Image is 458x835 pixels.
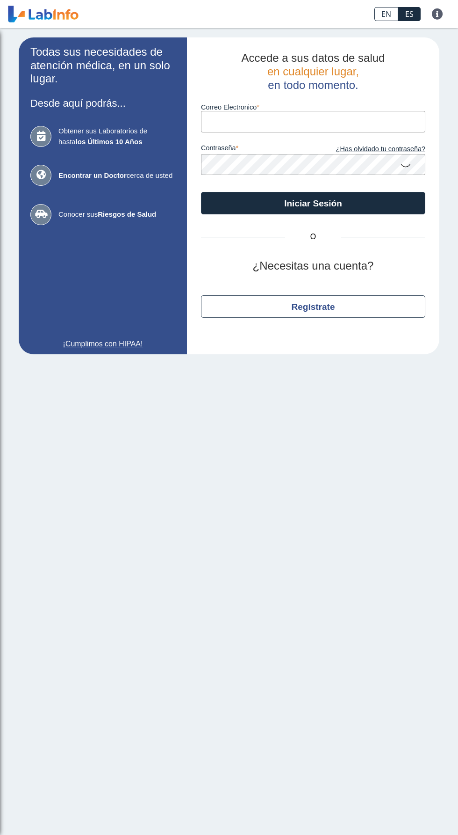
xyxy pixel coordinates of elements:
label: Correo Electronico [201,103,425,111]
a: ¿Has olvidado tu contraseña? [313,144,425,154]
button: Regístrate [201,295,425,318]
h3: Desde aquí podrás... [30,97,175,109]
a: ES [398,7,421,21]
a: EN [374,7,398,21]
h2: ¿Necesitas una cuenta? [201,259,425,273]
a: ¡Cumplimos con HIPAA! [30,338,175,350]
b: Encontrar un Doctor [58,171,127,179]
span: en todo momento. [268,79,358,91]
span: Conocer sus [58,209,175,220]
h2: Todas sus necesidades de atención médica, en un solo lugar. [30,45,175,86]
span: Obtener sus Laboratorios de hasta [58,126,175,147]
b: los Últimos 10 Años [76,138,143,146]
label: contraseña [201,144,313,154]
span: O [285,231,341,242]
button: Iniciar Sesión [201,192,425,214]
b: Riesgos de Salud [98,210,156,218]
span: cerca de usted [58,170,175,181]
span: Accede a sus datos de salud [242,51,385,64]
span: en cualquier lugar, [267,65,359,78]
